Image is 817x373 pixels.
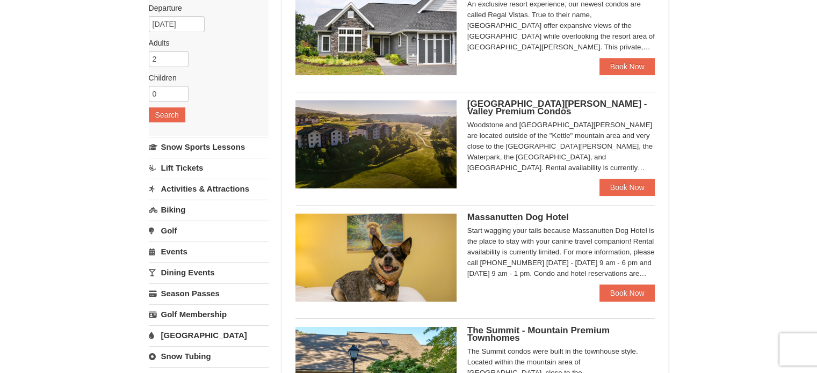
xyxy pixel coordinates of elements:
img: 19219041-4-ec11c166.jpg [295,100,457,188]
a: Golf [149,221,269,240]
a: Snow Tubing [149,346,269,366]
span: The Summit - Mountain Premium Townhomes [467,325,610,343]
a: Events [149,242,269,261]
label: Adults [149,38,261,48]
a: Golf Membership [149,304,269,324]
a: Book Now [599,58,655,75]
label: Children [149,72,261,83]
a: Book Now [599,284,655,302]
a: Dining Events [149,262,269,282]
a: Biking [149,200,269,220]
span: Massanutten Dog Hotel [467,212,569,222]
a: Book Now [599,179,655,196]
button: Search [149,107,185,122]
div: Start wagging your tails because Massanutten Dog Hotel is the place to stay with your canine trav... [467,225,655,279]
a: Season Passes [149,283,269,303]
span: [GEOGRAPHIC_DATA][PERSON_NAME] - Valley Premium Condos [467,99,647,116]
a: Snow Sports Lessons [149,137,269,157]
a: Lift Tickets [149,158,269,178]
a: [GEOGRAPHIC_DATA] [149,325,269,345]
label: Departure [149,3,261,13]
img: 27428181-5-81c892a3.jpg [295,214,457,302]
div: Woodstone and [GEOGRAPHIC_DATA][PERSON_NAME] are located outside of the "Kettle" mountain area an... [467,120,655,173]
a: Activities & Attractions [149,179,269,199]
